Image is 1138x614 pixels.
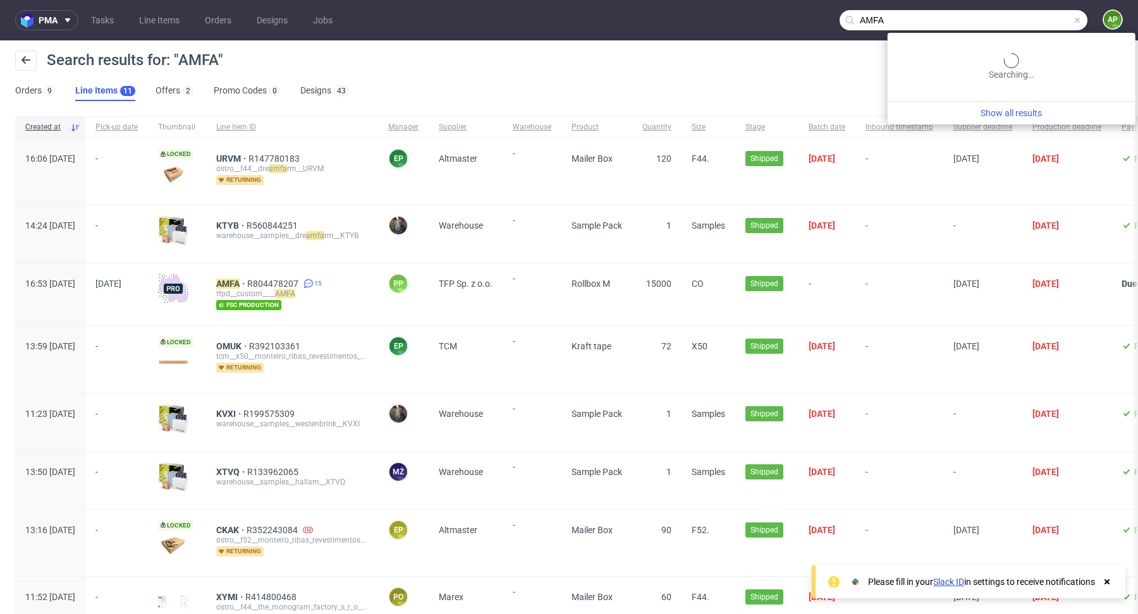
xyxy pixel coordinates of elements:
[1104,11,1122,28] figcaption: AP
[439,220,483,231] span: Warehouse
[572,409,622,419] span: Sample Pack
[745,122,788,133] span: Stage
[301,279,322,289] a: 15
[186,87,190,95] div: 2
[750,340,778,352] span: Shipped
[216,153,248,164] a: URVM
[216,289,368,299] div: tfpd__custom____
[158,360,188,365] img: data
[216,467,247,477] span: XTVQ
[216,122,368,133] span: Line item ID
[216,363,264,373] span: returning
[1032,525,1059,535] span: [DATE]
[513,122,551,133] span: Warehouse
[572,153,613,164] span: Mailer Box
[216,341,249,351] a: OMUK
[247,525,300,535] a: R352243084
[572,467,622,477] span: Sample Pack
[248,153,302,164] a: R147780183
[216,175,264,185] span: returning
[439,592,463,602] span: Marex
[1122,279,1137,289] span: Due
[158,596,188,608] img: data
[750,408,778,419] span: Shipped
[692,409,725,419] span: Samples
[216,231,368,241] div: warehouse__samples__dre rm__KTYB
[216,220,247,231] a: KTYB
[866,525,933,561] span: -
[75,81,135,101] a: Line Items11
[646,279,671,289] span: 15000
[953,341,979,351] span: [DATE]
[337,87,346,95] div: 43
[249,10,295,30] a: Designs
[25,122,65,133] span: Created at
[439,525,477,535] span: Altmaster
[1032,467,1059,477] span: [DATE]
[25,467,75,477] span: 13:50 [DATE]
[15,81,55,101] a: Orders9
[95,153,138,190] span: -
[158,337,193,347] span: Locked
[849,575,862,588] img: Slack
[83,10,121,30] a: Tasks
[513,148,551,190] span: -
[216,592,245,602] a: XYMI
[247,220,300,231] a: R560844251
[642,122,671,133] span: Quantity
[572,220,622,231] span: Sample Pack
[25,220,75,231] span: 14:24 [DATE]
[216,419,368,429] div: warehouse__samples__westenbrink__KVXI
[661,341,671,351] span: 72
[158,462,188,492] img: sample-icon.16e107be6ad460a3e330.png
[953,153,979,164] span: [DATE]
[661,525,671,535] span: 90
[868,575,1095,588] div: Please fill in your in settings to receive notifications
[666,409,671,419] span: 1
[513,404,551,436] span: -
[95,341,138,377] span: -
[809,467,835,477] span: [DATE]
[866,153,933,190] span: -
[750,153,778,164] span: Shipped
[158,404,188,434] img: sample-icon.16e107be6ad460a3e330.png
[1032,122,1101,133] span: Production deadline
[275,289,295,298] mark: AMFA
[39,16,58,25] span: pma
[750,591,778,603] span: Shipped
[158,149,193,159] span: Locked
[388,122,419,133] span: Manager
[216,546,264,557] span: returning
[439,341,457,351] span: TCM
[893,107,1130,119] a: Show all results
[158,122,196,133] span: Thumbnail
[216,279,240,289] mark: AMFA
[809,153,835,164] span: [DATE]
[216,535,368,545] div: ostro__f52__monteiro_ribas_revestimentos_sa__CKAK
[95,122,138,133] span: Pick-up date
[513,215,551,248] span: -
[809,409,835,419] span: [DATE]
[666,220,671,231] span: 1
[95,467,138,494] span: -
[389,150,407,167] figcaption: EP
[216,409,243,419] a: KVXI
[389,275,407,292] figcaption: PP
[692,122,725,133] span: Size
[692,153,709,164] span: F44.
[25,153,75,164] span: 16:06 [DATE]
[389,521,407,539] figcaption: EP
[214,81,280,101] a: Promo Codes0
[866,341,933,377] span: -
[389,405,407,423] img: Maciej Sobola
[1032,279,1059,289] span: [DATE]
[439,467,483,477] span: Warehouse
[247,467,301,477] a: R133962065
[243,409,297,419] span: R199575309
[15,10,78,30] button: pma
[158,521,193,531] span: Locked
[439,409,483,419] span: Warehouse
